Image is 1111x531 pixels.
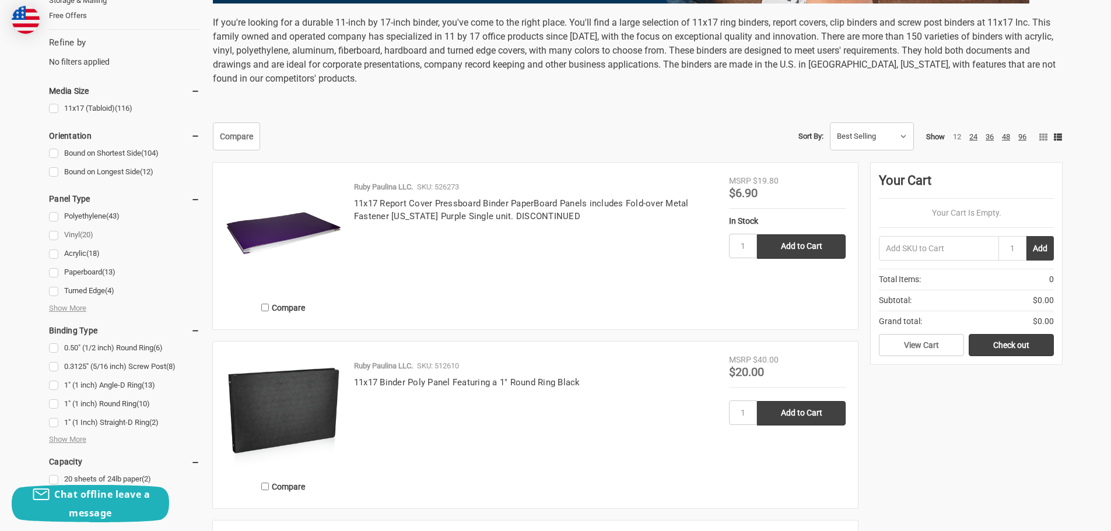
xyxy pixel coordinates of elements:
[879,171,1054,199] div: Your Cart
[49,164,200,180] a: Bound on Longest Side
[261,483,269,490] input: Compare
[879,315,922,328] span: Grand total:
[261,304,269,311] input: Compare
[1033,294,1054,307] span: $0.00
[49,227,200,243] a: Vinyl
[225,477,342,496] label: Compare
[729,175,751,187] div: MSRP
[49,303,86,314] span: Show More
[102,268,115,276] span: (13)
[140,167,153,176] span: (12)
[986,132,994,141] a: 36
[969,132,977,141] a: 24
[879,207,1054,219] p: Your Cart Is Empty.
[953,132,961,141] a: 12
[49,415,200,431] a: 1" (1 Inch) Straight-D Ring
[757,234,846,259] input: Add to Cart
[49,8,200,23] a: Free Offers
[49,246,200,262] a: Acrylic
[354,360,413,372] p: Ruby Paulina LLC.
[798,128,823,145] label: Sort By:
[49,283,200,299] a: Turned Edge
[49,455,200,469] h5: Capacity
[879,236,998,261] input: Add SKU to Cart
[879,294,912,307] span: Subtotal:
[49,101,200,117] a: 11x17 (Tabloid)
[153,343,163,352] span: (6)
[49,472,200,487] a: 20 sheets of 24lb paper
[49,209,200,224] a: Polyethylene
[49,434,86,445] span: Show More
[49,84,200,98] h5: Media Size
[753,176,779,185] span: $19.80
[166,362,176,371] span: (8)
[49,36,200,68] div: No filters applied
[106,212,120,220] span: (43)
[225,298,342,317] label: Compare
[149,418,159,427] span: (2)
[417,181,459,193] p: SKU: 526273
[80,230,93,239] span: (20)
[142,474,151,483] span: (2)
[49,146,200,161] a: Bound on Shortest Side
[354,377,580,388] a: 11x17 Binder Poly Panel Featuring a 1" Round Ring Black
[12,485,169,522] button: Chat offline leave a message
[417,360,459,372] p: SKU: 512610
[729,186,758,200] span: $6.90
[1002,132,1010,141] a: 48
[729,365,764,379] span: $20.00
[1026,236,1054,261] button: Add
[729,215,846,227] div: In Stock
[225,175,342,291] img: 11x17 Report Cover Pressboard Binder PaperBoard Panels includes Fold-over Metal Fastener Louisian...
[1049,273,1054,286] span: 0
[926,132,945,141] span: Show
[49,359,200,375] a: 0.3125" (5/16 inch) Screw Post
[354,181,413,193] p: Ruby Paulina LLC.
[142,381,155,389] span: (13)
[12,6,40,34] img: duty and tax information for United States
[49,323,200,337] h5: Binding Type
[54,488,150,519] span: Chat offline leave a message
[729,354,751,366] div: MSRP
[49,340,200,356] a: 0.50" (1/2 inch) Round Ring
[86,249,100,258] span: (18)
[1018,132,1026,141] a: 96
[213,122,260,150] a: Compare
[879,334,964,356] a: View Cart
[354,198,689,222] a: 11x17 Report Cover Pressboard Binder PaperBoard Panels includes Fold-over Metal Fastener [US_STAT...
[213,17,1056,84] span: If you're looking for a durable 11-inch by 17-inch binder, you've come to the right place. You'll...
[49,396,200,412] a: 1" (1 inch) Round Ring
[753,355,779,364] span: $40.00
[115,104,132,112] span: (116)
[49,192,200,206] h5: Panel Type
[141,149,159,157] span: (104)
[225,354,342,470] img: 11x17 Binder Poly Panel Featuring a 1" Round Ring Black
[757,401,846,425] input: Add to Cart
[136,399,150,408] span: (10)
[879,273,921,286] span: Total Items:
[49,129,200,143] h5: Orientation
[969,334,1054,356] a: Check out
[1033,315,1054,328] span: $0.00
[49,265,200,280] a: Paperboard
[49,36,200,50] h5: Refine by
[49,378,200,393] a: 1" (1 inch) Angle-D Ring
[105,286,114,295] span: (4)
